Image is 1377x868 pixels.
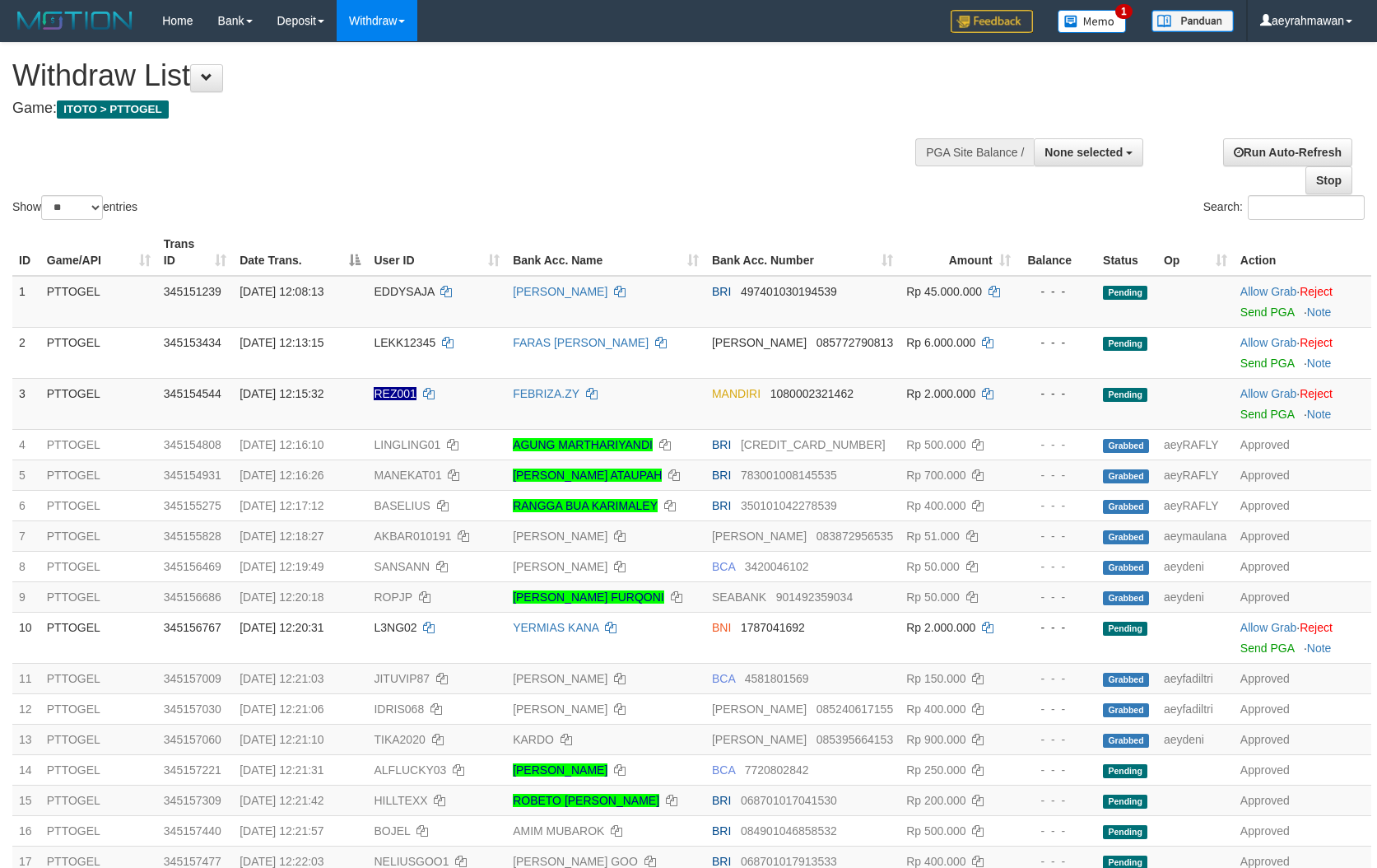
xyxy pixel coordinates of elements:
[12,59,901,92] h1: Withdraw List
[1103,337,1147,351] span: Pending
[1157,693,1234,724] td: aeyfadiltri
[712,733,807,746] span: [PERSON_NAME]
[712,621,731,634] span: BNI
[1234,460,1371,490] td: Approved
[906,763,965,777] span: Rp 250.000
[906,469,965,482] span: Rp 700.000
[1024,467,1091,483] div: - - -
[1234,724,1371,754] td: Approved
[1103,439,1149,453] span: Grabbed
[367,229,506,276] th: User ID: activate to sort column ascending
[240,387,323,400] span: [DATE] 12:15:32
[1024,528,1091,544] div: - - -
[1103,286,1147,300] span: Pending
[1103,469,1149,483] span: Grabbed
[374,469,441,482] span: MANEKAT01
[12,460,40,490] td: 5
[240,733,323,746] span: [DATE] 12:21:10
[1240,285,1296,298] a: Allow Grab
[240,499,323,512] span: [DATE] 12:17:12
[40,612,157,663] td: PTTOGEL
[240,285,323,298] span: [DATE] 12:08:13
[40,693,157,724] td: PTTOGEL
[374,824,410,838] span: BOJEL
[1157,490,1234,520] td: aeyRAFLY
[164,824,221,838] span: 345157440
[12,327,40,378] td: 2
[240,702,323,716] span: [DATE] 12:21:06
[741,855,837,868] span: Copy 068701017913533 to clipboard
[12,724,40,754] td: 13
[1103,673,1149,687] span: Grabbed
[712,530,807,543] span: [PERSON_NAME]
[164,336,221,349] span: 345153434
[12,612,40,663] td: 10
[12,490,40,520] td: 6
[1157,551,1234,581] td: aeydeni
[712,387,761,400] span: MANDIRI
[1240,357,1294,370] a: Send PGA
[513,702,607,716] a: [PERSON_NAME]
[1044,146,1123,159] span: None selected
[1024,701,1091,717] div: - - -
[712,824,731,838] span: BRI
[712,469,731,482] span: BRI
[1115,4,1133,19] span: 1
[1034,138,1143,166] button: None selected
[40,229,157,276] th: Game/API: activate to sort column ascending
[1157,429,1234,460] td: aeyRAFLY
[513,560,607,573] a: [PERSON_NAME]
[374,499,430,512] span: BASELIUS
[374,336,435,349] span: LEKK12345
[745,560,809,573] span: Copy 3420046102 to clipboard
[164,794,221,807] span: 345157309
[12,195,137,220] label: Show entries
[164,763,221,777] span: 345157221
[1024,385,1091,402] div: - - -
[164,499,221,512] span: 345155275
[951,10,1033,33] img: Feedback.jpg
[233,229,367,276] th: Date Trans.: activate to sort column descending
[374,387,416,400] span: Nama rekening ada tanda titik/strip, harap diedit
[513,530,607,543] a: [PERSON_NAME]
[1300,621,1333,634] a: Reject
[1024,589,1091,605] div: - - -
[1307,642,1332,655] a: Note
[712,855,731,868] span: BRI
[712,702,807,716] span: [PERSON_NAME]
[513,763,607,777] a: [PERSON_NAME]
[1307,408,1332,421] a: Note
[240,763,323,777] span: [DATE] 12:21:31
[915,138,1034,166] div: PGA Site Balance /
[374,733,425,746] span: TIKA2020
[374,855,449,868] span: NELIUSGOO1
[1234,327,1371,378] td: ·
[745,763,809,777] span: Copy 7720802842 to clipboard
[240,438,323,451] span: [DATE] 12:16:10
[906,794,965,807] span: Rp 200.000
[40,520,157,551] td: PTTOGEL
[1103,591,1149,605] span: Grabbed
[906,530,960,543] span: Rp 51.000
[513,621,598,634] a: YERMIAS KANA
[1017,229,1097,276] th: Balance
[513,438,653,451] a: AGUNG MARTHARIYANDI
[1240,336,1300,349] span: ·
[1103,500,1149,514] span: Grabbed
[40,490,157,520] td: PTTOGEL
[164,285,221,298] span: 345151239
[40,327,157,378] td: PTTOGEL
[1151,10,1234,32] img: panduan.png
[513,590,664,604] a: [PERSON_NAME] FURQONI
[1058,10,1127,33] img: Button%20Memo.svg
[240,621,323,634] span: [DATE] 12:20:31
[240,336,323,349] span: [DATE] 12:13:15
[1024,619,1091,636] div: - - -
[164,590,221,604] span: 345156686
[906,672,965,685] span: Rp 150.000
[40,724,157,754] td: PTTOGEL
[906,855,965,868] span: Rp 400.000
[745,672,809,685] span: Copy 4581801569 to clipboard
[816,530,893,543] span: Copy 083872956535 to clipboard
[741,499,837,512] span: Copy 350101042278539 to clipboard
